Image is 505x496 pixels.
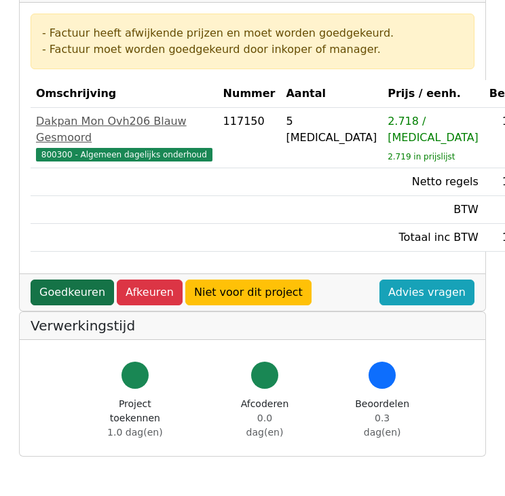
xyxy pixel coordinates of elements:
a: Niet voor dit project [185,280,312,305]
span: 0.3 dag(en) [364,413,401,438]
th: Nummer [218,80,281,108]
div: Project toekennen [96,397,174,440]
div: 2.718 / [MEDICAL_DATA] [388,113,479,146]
td: 117150 [218,108,281,168]
span: 800300 - Algemeen dagelijks onderhoud [36,148,212,161]
div: Dakpan Mon Ovh206 Blauw Gesmoord [36,113,212,146]
div: - Factuur moet worden goedgekeurd door inkoper of manager. [42,41,463,58]
a: Advies vragen [379,280,474,305]
div: Beoordelen [355,397,409,440]
div: 5 [MEDICAL_DATA] [286,113,377,146]
a: Goedkeuren [31,280,114,305]
th: Omschrijving [31,80,218,108]
div: - Factuur heeft afwijkende prijzen en moet worden goedgekeurd. [42,25,463,41]
h5: Verwerkingstijd [31,318,474,334]
td: Netto regels [382,168,484,196]
th: Prijs / eenh. [382,80,484,108]
sub: 2.719 in prijslijst [388,152,455,161]
a: Dakpan Mon Ovh206 Blauw Gesmoord800300 - Algemeen dagelijks onderhoud [36,113,212,162]
a: Afkeuren [117,280,183,305]
span: 0.0 dag(en) [246,413,284,438]
div: Afcoderen [240,397,291,440]
td: BTW [382,196,484,224]
td: Totaal inc BTW [382,224,484,252]
span: 1.0 dag(en) [107,427,162,438]
th: Aantal [280,80,382,108]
